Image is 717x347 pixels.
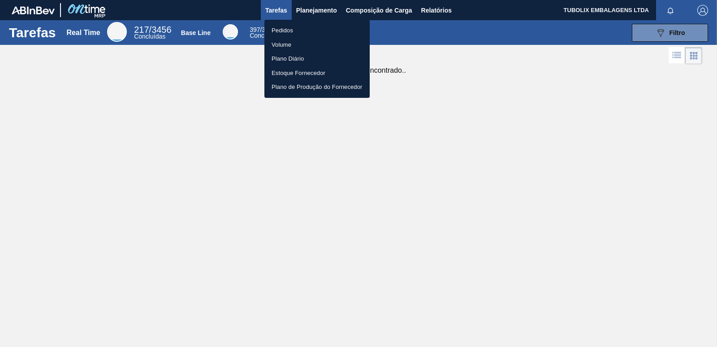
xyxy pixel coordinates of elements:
a: Plano Diário [264,52,370,66]
a: Estoque Fornecedor [264,66,370,80]
a: Plano de Produção do Fornecedor [264,80,370,94]
a: Volume [264,38,370,52]
a: Pedidos [264,23,370,38]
